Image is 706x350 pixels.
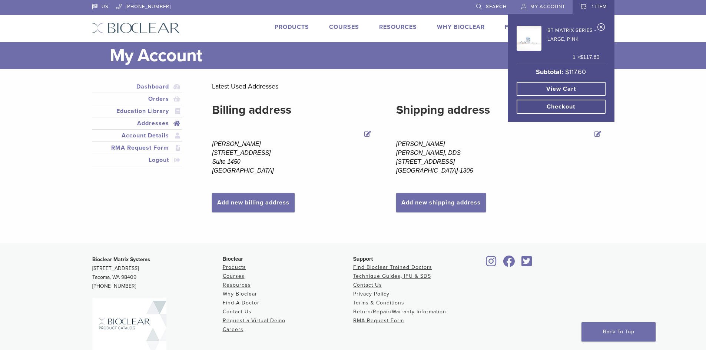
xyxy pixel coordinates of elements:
[565,68,569,76] span: $
[223,309,252,315] a: Contact Us
[223,256,243,262] span: Bioclear
[580,54,583,60] span: $
[580,54,599,60] bdi: 117.60
[363,129,373,140] a: Edit Billing address
[573,53,599,61] span: 1 ×
[93,156,181,164] a: Logout
[223,300,259,306] a: Find A Doctor
[484,260,499,267] a: Bioclear
[329,23,359,31] a: Courses
[93,82,181,91] a: Dashboard
[396,101,603,119] h2: Shipping address
[212,140,373,175] address: [PERSON_NAME] [STREET_ADDRESS] Suite 1450 [GEOGRAPHIC_DATA]
[212,101,373,119] h2: Billing address
[223,317,285,324] a: Request a Virtual Demo
[565,68,586,76] bdi: 117.60
[93,107,181,116] a: Education Library
[353,273,431,279] a: Technique Guides, IFU & SDS
[581,322,656,341] a: Back To Top
[223,291,257,297] a: Why Bioclear
[223,326,243,333] a: Careers
[517,26,541,51] img: BT Matrix Series - Large, Pink
[353,282,382,288] a: Contact Us
[501,260,518,267] a: Bioclear
[353,264,432,270] a: Find Bioclear Trained Doctors
[505,23,554,31] a: Find A Doctor
[93,94,181,103] a: Orders
[379,23,417,31] a: Resources
[93,119,181,128] a: Addresses
[275,23,309,31] a: Products
[212,81,603,92] p: Latest Used Addresses
[519,260,535,267] a: Bioclear
[93,131,181,140] a: Account Details
[396,193,486,212] a: Add new shipping address
[223,282,251,288] a: Resources
[353,256,373,262] span: Support
[353,300,404,306] a: Terms & Conditions
[353,309,446,315] a: Return/Repair/Warranty Information
[517,24,600,51] a: BT Matrix Series - Large, Pink
[223,264,246,270] a: Products
[597,23,605,34] a: Remove BT Matrix Series - Large, Pink from cart
[212,193,295,212] a: Add new billing address
[223,273,245,279] a: Courses
[592,4,607,10] span: 1 item
[353,317,404,324] a: RMA Request Form
[353,291,390,297] a: Privacy Policy
[517,100,606,114] a: Checkout
[92,255,223,291] p: [STREET_ADDRESS] Tacoma, WA 98409 [PHONE_NUMBER]
[92,256,150,263] strong: Bioclear Matrix Systems
[437,23,485,31] a: Why Bioclear
[536,68,563,76] strong: Subtotal:
[396,140,603,175] address: [PERSON_NAME] [PERSON_NAME], DDS [STREET_ADDRESS] [GEOGRAPHIC_DATA]-1305
[110,42,614,69] h1: My Account
[92,23,180,33] img: Bioclear
[517,82,606,96] a: View cart
[93,143,181,152] a: RMA Request Form
[92,81,182,175] nav: Account pages
[593,129,603,140] a: Edit Shipping address
[486,4,507,10] span: Search
[530,4,565,10] span: My Account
